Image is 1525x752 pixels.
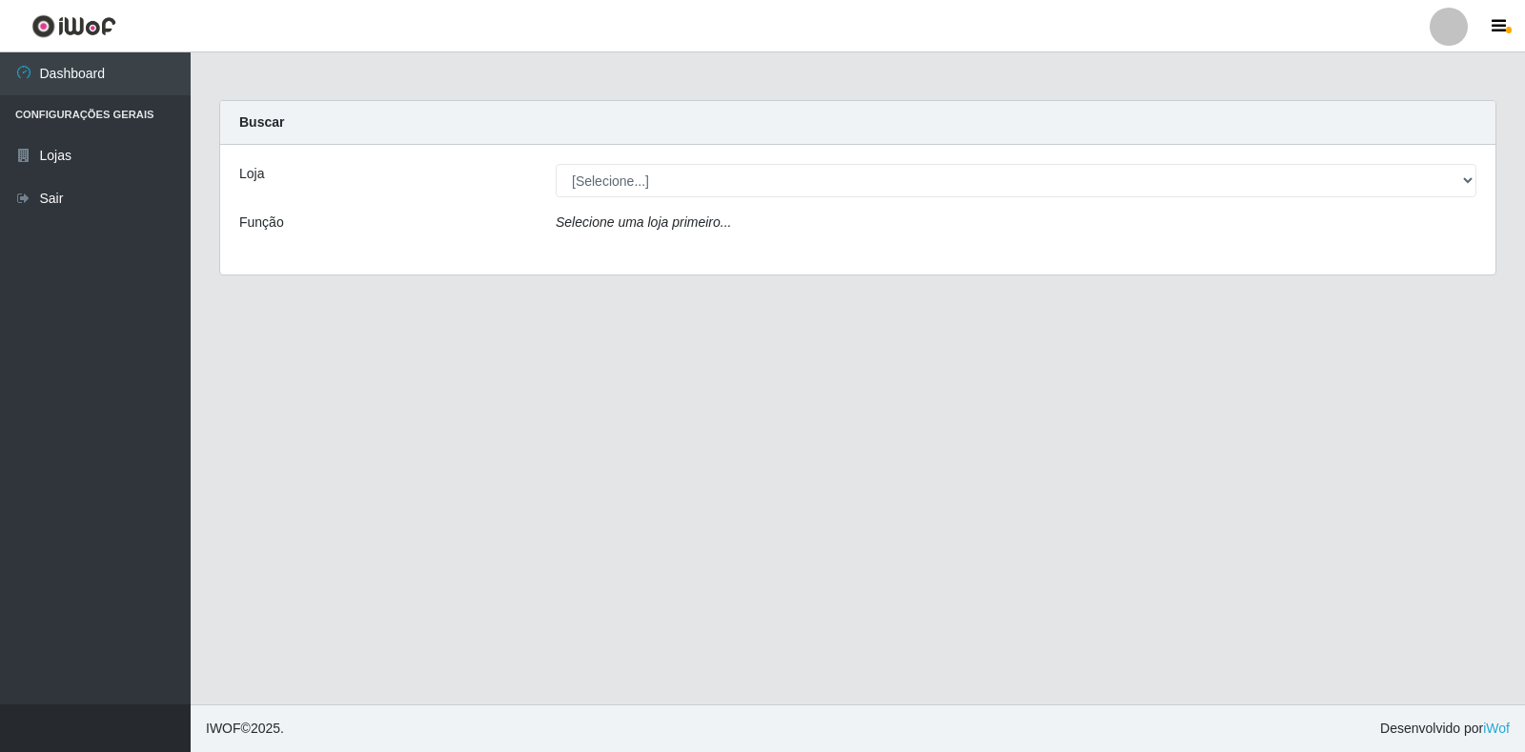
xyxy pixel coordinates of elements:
img: CoreUI Logo [31,14,116,38]
a: iWof [1483,721,1510,736]
span: Desenvolvido por [1380,719,1510,739]
strong: Buscar [239,114,284,130]
label: Loja [239,164,264,184]
i: Selecione uma loja primeiro... [556,214,731,230]
span: © 2025 . [206,719,284,739]
span: IWOF [206,721,241,736]
label: Função [239,213,284,233]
